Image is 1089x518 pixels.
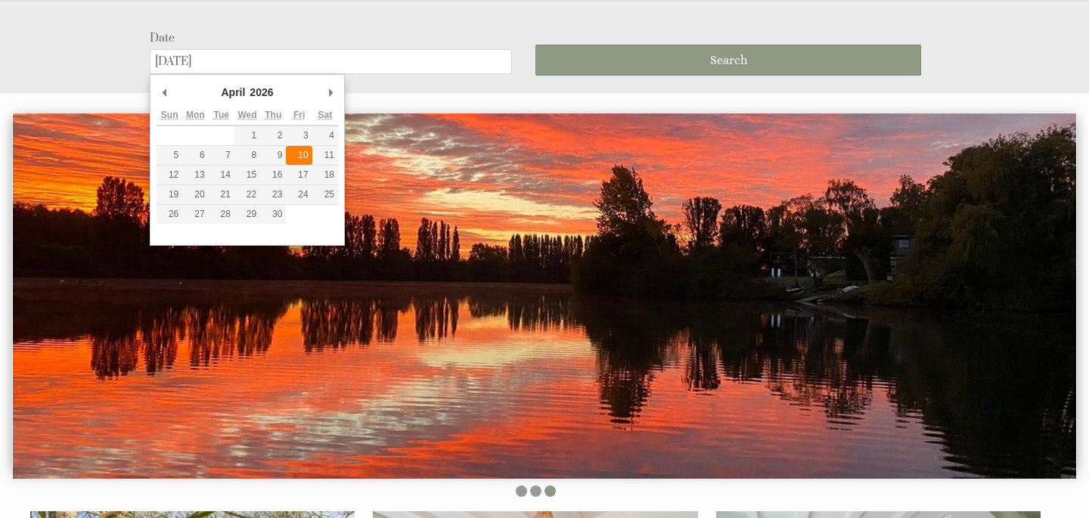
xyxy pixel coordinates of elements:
button: 29 [234,205,260,224]
button: 28 [209,205,234,224]
button: 30 [260,205,286,224]
button: Next Month [323,81,338,104]
button: 2 [260,126,286,145]
span: Search [710,53,747,67]
button: 19 [157,185,182,204]
button: 4 [312,126,338,145]
abbr: Monday [186,110,205,120]
abbr: Thursday [265,110,281,120]
button: 25 [312,185,338,204]
abbr: Wednesday [237,110,256,120]
button: 17 [286,166,312,185]
button: Previous Month [157,81,172,104]
abbr: Friday [293,110,305,120]
button: 3 [286,126,312,145]
button: 6 [182,146,208,165]
button: 14 [209,166,234,185]
abbr: Saturday [318,110,333,120]
button: 16 [260,166,286,185]
div: 2026 [247,81,275,104]
input: Arrival Date [150,49,512,74]
button: 23 [260,185,286,204]
button: Search [535,45,921,76]
button: 26 [157,205,182,224]
button: 9 [260,146,286,165]
button: 22 [234,185,260,204]
button: 7 [209,146,234,165]
abbr: Sunday [161,110,178,120]
div: April [219,81,247,104]
button: 27 [182,205,208,224]
button: 20 [182,185,208,204]
abbr: Tuesday [213,110,228,120]
button: 15 [234,166,260,185]
button: 8 [234,146,260,165]
button: 1 [234,126,260,145]
button: 18 [312,166,338,185]
label: Date [150,31,512,45]
button: 11 [312,146,338,165]
button: 10 [286,146,312,165]
button: 12 [157,166,182,185]
button: 13 [182,166,208,185]
button: 5 [157,146,182,165]
button: 24 [286,185,312,204]
button: 21 [209,185,234,204]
